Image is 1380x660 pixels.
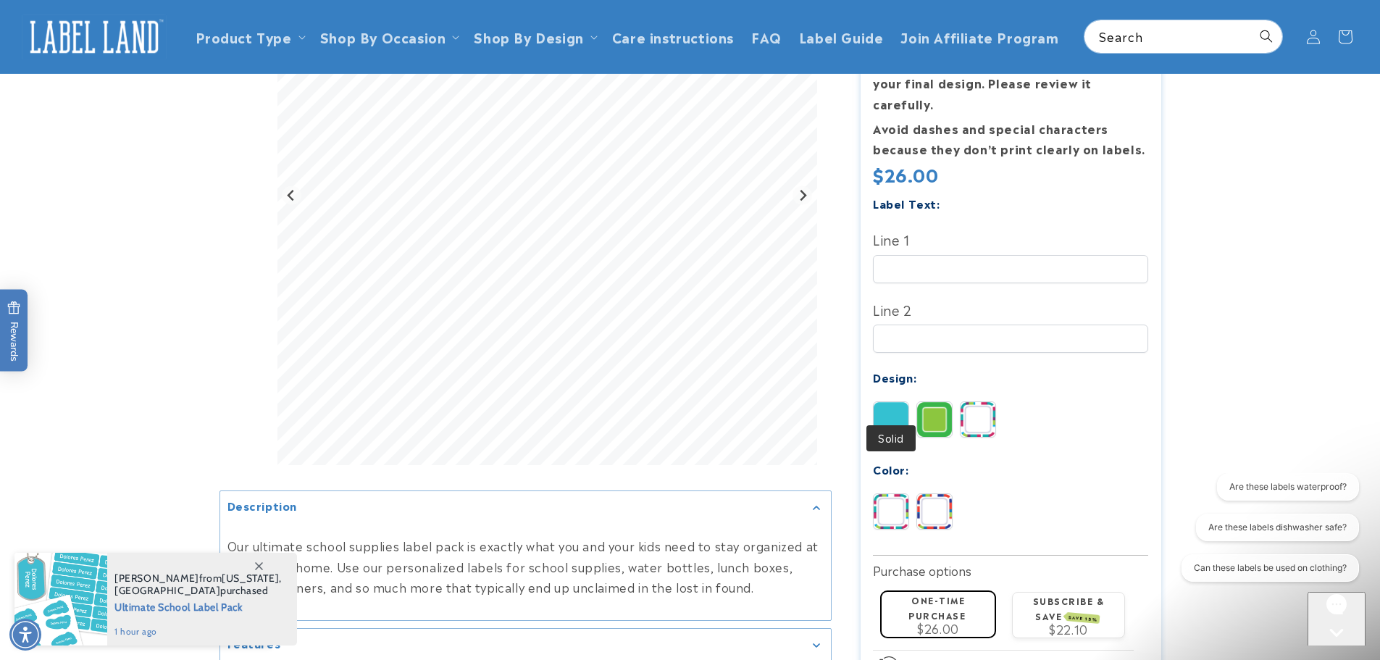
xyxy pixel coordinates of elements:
[874,402,908,437] img: Solid
[1308,592,1366,646] iframe: Gorgias live chat messenger
[743,20,790,54] a: FAQ
[873,298,1148,321] label: Line 2
[873,461,909,477] label: Color:
[1250,20,1282,52] button: Search
[1066,612,1100,624] span: SAVE 15%
[917,402,952,437] img: Border
[22,14,167,59] img: Label Land
[873,195,940,212] label: Label Text:
[187,20,311,54] summary: Product Type
[12,544,183,588] iframe: Sign Up via Text for Offers
[917,619,959,637] span: $26.00
[227,636,281,651] h2: Features
[1033,594,1105,622] label: Subscribe & save
[320,28,446,45] span: Shop By Occasion
[892,20,1067,54] a: Join Affiliate Program
[873,227,1148,251] label: Line 1
[114,625,282,638] span: 1 hour ago
[9,619,41,651] div: Accessibility Menu
[114,597,282,615] span: Ultimate School Label Pack
[751,28,782,45] span: FAQ
[465,20,603,54] summary: Shop By Design
[873,561,971,579] label: Purchase options
[873,161,939,187] span: $26.00
[900,28,1058,45] span: Join Affiliate Program
[1049,620,1088,638] span: $22.10
[799,28,884,45] span: Label Guide
[874,494,908,529] img: Pink
[114,584,220,597] span: [GEOGRAPHIC_DATA]
[793,185,812,205] button: Next slide
[222,572,279,585] span: [US_STATE]
[17,9,172,64] a: Label Land
[873,369,916,385] label: Design:
[220,491,831,524] summary: Description
[282,185,301,205] button: Go to last slide
[7,301,21,361] span: Rewards
[603,20,743,54] a: Care instructions
[1168,473,1366,595] iframe: Gorgias live chat conversation starters
[474,27,583,46] a: Shop By Design
[873,120,1145,158] strong: Avoid dashes and special characters because they don’t print clearly on labels.
[227,535,824,598] p: Our ultimate school supplies label pack is exactly what you and your kids need to stay organized ...
[917,494,952,529] img: Blue
[196,27,292,46] a: Product Type
[612,28,734,45] span: Care instructions
[790,20,892,54] a: Label Guide
[961,402,995,437] img: Stripes
[311,20,466,54] summary: Shop By Occasion
[908,593,966,622] label: One-time purchase
[227,498,298,513] h2: Description
[114,572,282,597] span: from , purchased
